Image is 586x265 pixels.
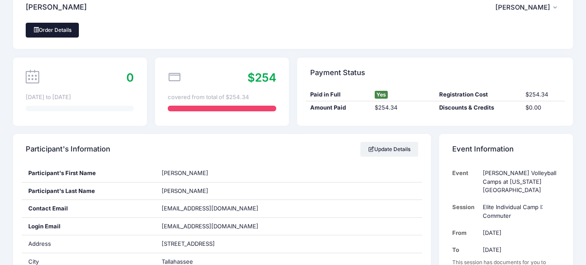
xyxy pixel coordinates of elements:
[478,241,560,258] td: [DATE]
[162,169,208,176] span: [PERSON_NAME]
[495,3,550,11] span: [PERSON_NAME]
[452,241,479,258] td: To
[522,103,565,112] div: $0.00
[26,93,134,102] div: [DATE] to [DATE]
[370,103,435,112] div: $254.34
[26,23,79,38] a: Order Details
[126,71,134,84] span: 0
[162,240,215,247] span: [STREET_ADDRESS]
[22,165,156,182] div: Participant's First Name
[22,235,156,253] div: Address
[452,199,479,224] td: Session
[22,218,156,235] div: Login Email
[247,71,276,84] span: $254
[22,182,156,200] div: Participant's Last Name
[162,258,193,265] span: Tallahassee
[435,103,522,112] div: Discounts & Credits
[306,103,370,112] div: Amount Paid
[162,187,208,194] span: [PERSON_NAME]
[478,199,560,224] td: Elite Individual Camp I: Commuter
[522,90,565,99] div: $254.34
[162,205,258,212] span: [EMAIL_ADDRESS][DOMAIN_NAME]
[162,222,271,231] span: [EMAIL_ADDRESS][DOMAIN_NAME]
[26,137,110,162] h4: Participant's Information
[452,137,514,162] h4: Event Information
[306,90,370,99] div: Paid in Full
[478,165,560,199] td: [PERSON_NAME] Volleyball Camps at [US_STATE][GEOGRAPHIC_DATA]
[478,224,560,241] td: [DATE]
[22,200,156,217] div: Contact Email
[168,93,276,102] div: covered from total of $254.34
[360,142,418,157] a: Update Details
[452,224,479,241] td: From
[310,60,365,85] h4: Payment Status
[435,90,522,99] div: Registration Cost
[452,165,479,199] td: Event
[375,91,388,99] span: Yes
